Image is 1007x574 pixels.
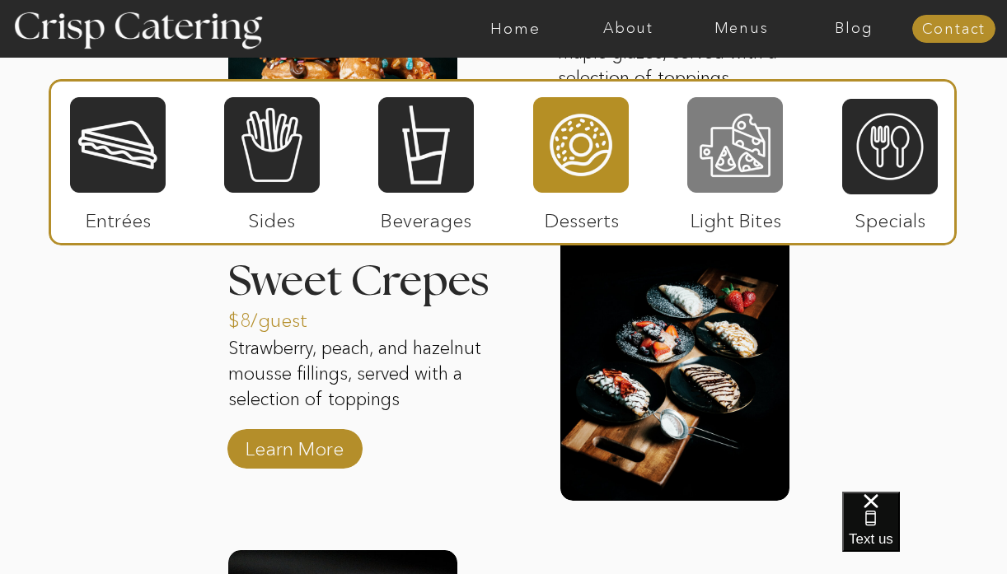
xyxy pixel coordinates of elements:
[63,193,173,240] p: Entrées
[685,21,798,37] a: Menus
[572,21,685,37] a: About
[835,193,944,240] p: Specials
[798,21,911,37] a: Blog
[459,21,572,37] a: Home
[228,292,338,340] a: $8/guest
[371,193,480,240] p: Beverages
[217,193,326,240] p: Sides
[842,492,1007,574] iframe: podium webchat widget bubble
[527,193,636,240] p: Desserts
[681,193,790,240] p: Light Bites
[228,260,532,303] h3: Sweet Crepes
[240,421,349,469] a: Learn More
[228,336,499,415] p: Strawberry, peach, and hazelnut mousse fillings, served with a selection of toppings
[912,21,995,38] a: Contact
